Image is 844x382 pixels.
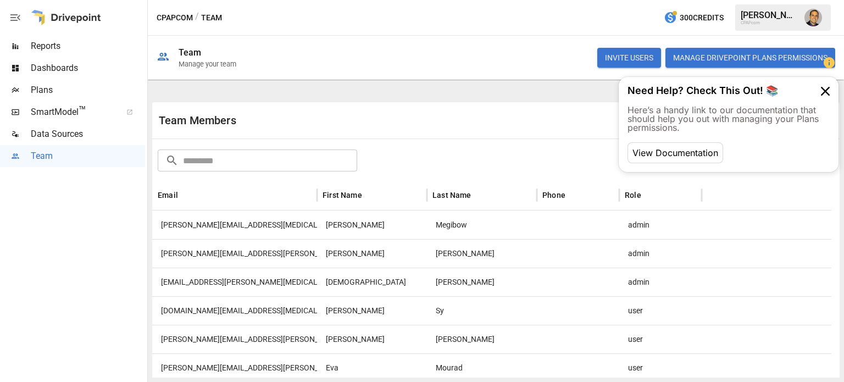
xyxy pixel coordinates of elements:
img: Tom Gatto [804,9,822,26]
div: admin [619,268,702,296]
div: Mourad [427,353,537,382]
span: 300 Credits [680,11,724,25]
div: Team [179,47,202,58]
div: Email [158,191,178,200]
button: Manage Drivepoint Plans Permissions [665,48,835,68]
div: thomas.gatto@cpap.com [152,239,317,268]
div: Eric [317,325,427,353]
div: user [619,325,702,353]
div: eva.mourad@cpap.com [152,353,317,382]
div: Sunita [317,268,427,296]
div: Joe [317,211,427,239]
div: Tom [317,239,427,268]
div: Sy [427,296,537,325]
div: Team Members [159,114,496,127]
div: user [619,353,702,382]
div: First Name [323,191,362,200]
div: Megibow [427,211,537,239]
button: 300Credits [659,8,728,28]
div: Gatto [427,239,537,268]
div: Last Name [432,191,471,200]
div: Phone [542,191,565,200]
div: CPAPcom [741,20,798,25]
div: Manage your team [179,60,236,68]
span: Dashboards [31,62,145,75]
button: Tom Gatto [798,2,829,33]
div: Herbert [427,325,537,353]
div: eric.sy@cpap.com [152,296,317,325]
div: sunita.desai@cpap.com [152,268,317,296]
button: CPAPcom [157,11,193,25]
button: Sort [642,187,658,203]
div: Eric [317,296,427,325]
span: Team [31,150,145,163]
button: Sort [567,187,582,203]
span: Plans [31,84,145,97]
div: / [195,11,199,25]
button: Sort [179,187,195,203]
div: [PERSON_NAME] [741,10,798,20]
div: admin [619,239,702,268]
div: eric.herbert@cathaycapital.com [152,325,317,353]
div: Role [625,191,641,200]
div: user [619,296,702,325]
span: Data Sources [31,128,145,141]
button: Sort [473,187,488,203]
div: Eva [317,353,427,382]
button: Sort [363,187,379,203]
span: Reports [31,40,145,53]
div: admin [619,211,702,239]
span: SmartModel [31,106,114,119]
span: ™ [79,104,86,118]
button: INVITE USERS [597,48,661,68]
div: Desai [427,268,537,296]
div: joe@cpap.com [152,211,317,239]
